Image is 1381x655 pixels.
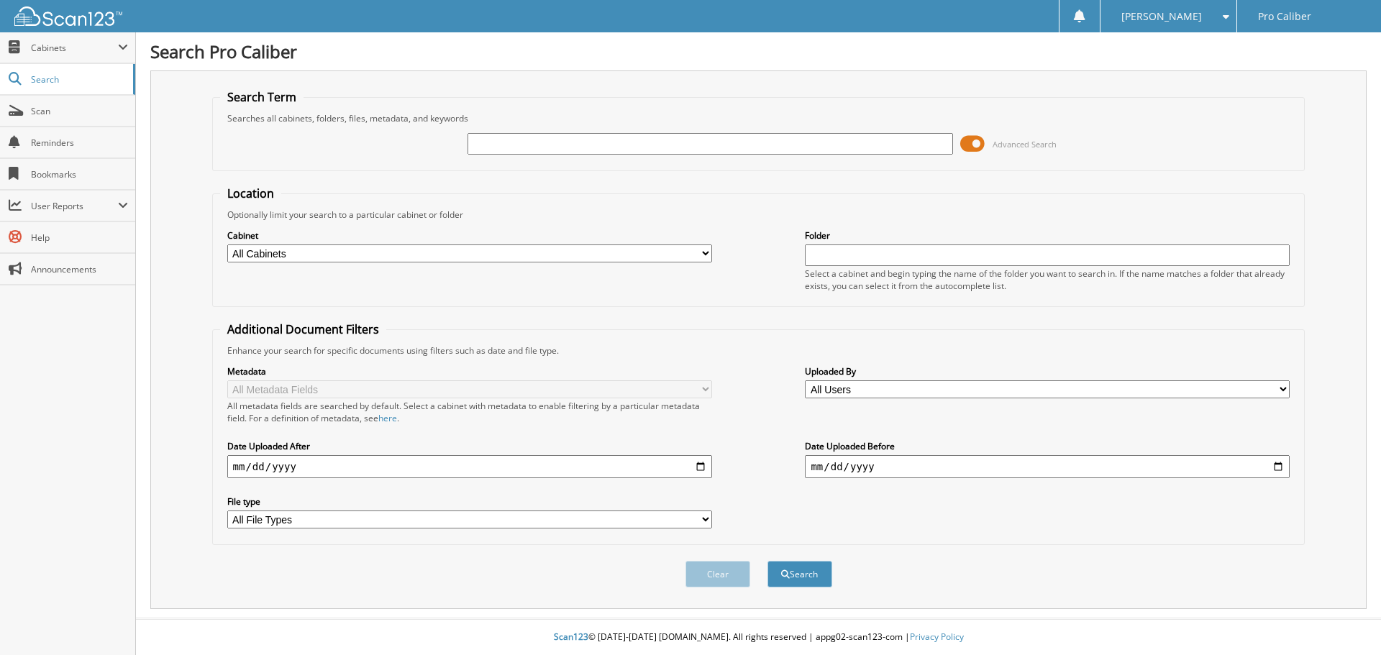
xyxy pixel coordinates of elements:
[767,561,832,587] button: Search
[805,229,1290,242] label: Folder
[150,40,1367,63] h1: Search Pro Caliber
[31,168,128,180] span: Bookmarks
[227,455,712,478] input: start
[805,365,1290,377] label: Uploaded By
[136,620,1381,655] div: © [DATE]-[DATE] [DOMAIN_NAME]. All rights reserved | appg02-scan123-com |
[1258,12,1311,21] span: Pro Caliber
[993,139,1057,150] span: Advanced Search
[227,440,712,452] label: Date Uploaded After
[805,440,1290,452] label: Date Uploaded Before
[220,209,1298,221] div: Optionally limit your search to a particular cabinet or folder
[220,344,1298,357] div: Enhance your search for specific documents using filters such as date and file type.
[31,200,118,212] span: User Reports
[220,112,1298,124] div: Searches all cabinets, folders, files, metadata, and keywords
[220,321,386,337] legend: Additional Document Filters
[31,73,126,86] span: Search
[227,365,712,377] label: Metadata
[1121,12,1202,21] span: [PERSON_NAME]
[805,455,1290,478] input: end
[227,229,712,242] label: Cabinet
[31,263,128,275] span: Announcements
[14,6,122,26] img: scan123-logo-white.svg
[31,105,128,117] span: Scan
[378,412,397,424] a: here
[554,631,588,643] span: Scan123
[910,631,964,643] a: Privacy Policy
[227,400,712,424] div: All metadata fields are searched by default. Select a cabinet with metadata to enable filtering b...
[805,267,1290,292] div: Select a cabinet and begin typing the name of the folder you want to search in. If the name match...
[220,185,281,201] legend: Location
[31,42,118,54] span: Cabinets
[31,232,128,244] span: Help
[227,495,712,508] label: File type
[685,561,750,587] button: Clear
[220,89,304,105] legend: Search Term
[31,137,128,149] span: Reminders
